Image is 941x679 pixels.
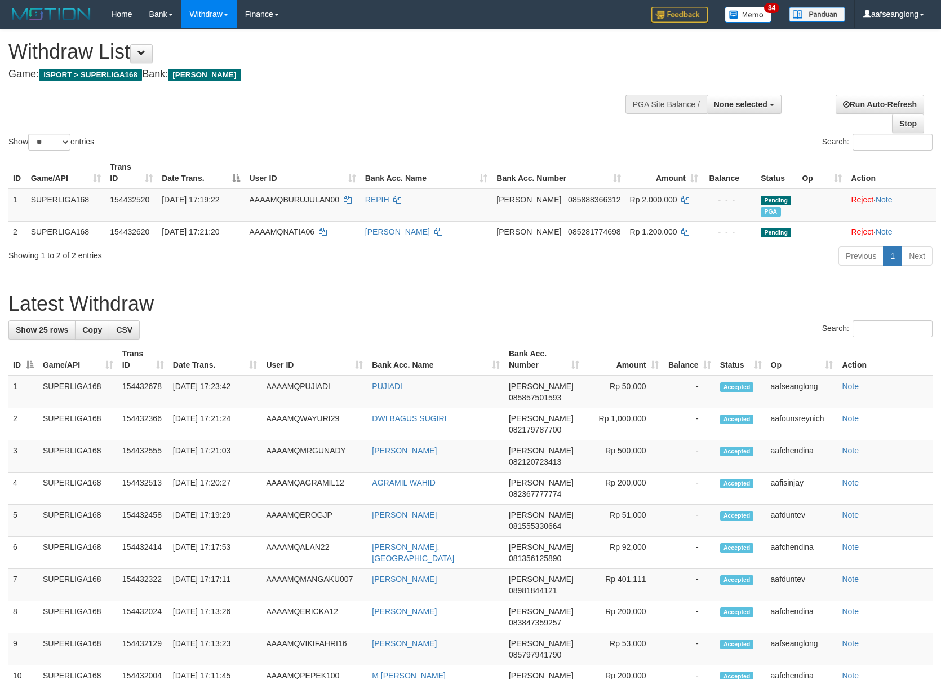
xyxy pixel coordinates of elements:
a: Copy [75,320,109,339]
a: Note [842,543,859,552]
th: User ID: activate to sort column ascending [245,157,360,189]
th: Date Trans.: activate to sort column ascending [168,343,262,376]
td: SUPERLIGA168 [38,505,118,537]
td: SUPERLIGA168 [38,601,118,633]
label: Show entries [8,134,94,151]
span: Accepted [720,447,754,456]
span: Copy 085797941790 to clipboard [509,650,561,659]
a: [PERSON_NAME] [372,575,437,584]
span: Copy 085281774698 to clipboard [568,227,620,236]
th: Game/API: activate to sort column ascending [26,157,106,189]
td: 154432555 [118,440,168,473]
span: AAAAMQNATIA06 [249,227,314,236]
td: aafduntev [766,569,838,601]
th: ID: activate to sort column descending [8,343,38,376]
a: [PERSON_NAME] [365,227,430,236]
a: REPIH [365,195,389,204]
span: Accepted [720,479,754,488]
td: 2 [8,221,26,242]
td: AAAAMQPUJIADI [261,376,367,408]
span: [PERSON_NAME] [496,195,561,204]
span: [PERSON_NAME] [509,414,574,423]
td: · [846,221,936,242]
span: [PERSON_NAME] [509,575,574,584]
a: Note [842,510,859,519]
span: Rp 2.000.000 [630,195,677,204]
th: Amount: activate to sort column ascending [584,343,663,376]
a: CSV [109,320,140,339]
td: 4 [8,473,38,505]
th: Trans ID: activate to sort column ascending [105,157,157,189]
td: [DATE] 17:17:53 [168,537,262,569]
label: Search: [822,134,933,151]
a: AGRAMIL WAHID [372,478,436,487]
span: [PERSON_NAME] [509,446,574,455]
td: 154432678 [118,376,168,408]
span: Copy 082179787700 to clipboard [509,425,561,434]
td: SUPERLIGA168 [26,221,106,242]
td: Rp 401,111 [584,569,663,601]
td: - [663,633,716,665]
img: panduan.png [789,7,845,22]
td: 5 [8,505,38,537]
td: Rp 50,000 [584,376,663,408]
th: Op: activate to sort column ascending [766,343,838,376]
h4: Game: Bank: [8,69,616,80]
span: [PERSON_NAME] [168,69,241,81]
a: Note [842,639,859,648]
td: [DATE] 17:13:23 [168,633,262,665]
a: Next [902,246,933,266]
td: Rp 92,000 [584,537,663,569]
a: Run Auto-Refresh [836,95,924,114]
th: Action [846,157,936,189]
th: Status: activate to sort column ascending [716,343,766,376]
span: Pending [761,196,791,205]
span: Copy 082120723413 to clipboard [509,457,561,466]
span: Copy 085857501593 to clipboard [509,393,561,402]
td: aafchendina [766,537,838,569]
span: 34 [764,3,779,13]
div: Showing 1 to 2 of 2 entries [8,245,384,261]
img: Button%20Memo.svg [725,7,772,23]
span: Copy 085888366312 to clipboard [568,195,620,204]
td: 8 [8,601,38,633]
td: 7 [8,569,38,601]
td: 154432414 [118,537,168,569]
td: Rp 500,000 [584,440,663,473]
td: - [663,408,716,440]
td: 9 [8,633,38,665]
a: [PERSON_NAME] [372,639,437,648]
span: Copy 081555330664 to clipboard [509,522,561,531]
td: aafisinjay [766,473,838,505]
span: [DATE] 17:19:22 [162,195,219,204]
a: Stop [892,114,924,133]
img: Feedback.jpg [651,7,708,23]
td: 1 [8,189,26,222]
td: aafchendina [766,440,838,473]
div: - - - [707,226,752,237]
td: SUPERLIGA168 [38,440,118,473]
a: [PERSON_NAME]. [GEOGRAPHIC_DATA] [372,543,454,563]
td: - [663,537,716,569]
span: 154432520 [110,195,149,204]
td: AAAAMQERICKA12 [261,601,367,633]
span: Accepted [720,543,754,553]
td: 3 [8,440,38,473]
span: 154432620 [110,227,149,236]
td: · [846,189,936,222]
span: [DATE] 17:21:20 [162,227,219,236]
span: Copy [82,325,102,334]
td: AAAAMQVIKIFAHRI16 [261,633,367,665]
td: - [663,569,716,601]
td: AAAAMQMANGAKU007 [261,569,367,601]
a: [PERSON_NAME] [372,510,437,519]
td: [DATE] 17:21:24 [168,408,262,440]
td: aafseanglong [766,376,838,408]
td: aafduntev [766,505,838,537]
td: [DATE] 17:20:27 [168,473,262,505]
th: Balance: activate to sort column ascending [663,343,716,376]
span: [PERSON_NAME] [509,478,574,487]
td: SUPERLIGA168 [38,633,118,665]
td: SUPERLIGA168 [38,376,118,408]
th: Bank Acc. Number: activate to sort column ascending [492,157,625,189]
